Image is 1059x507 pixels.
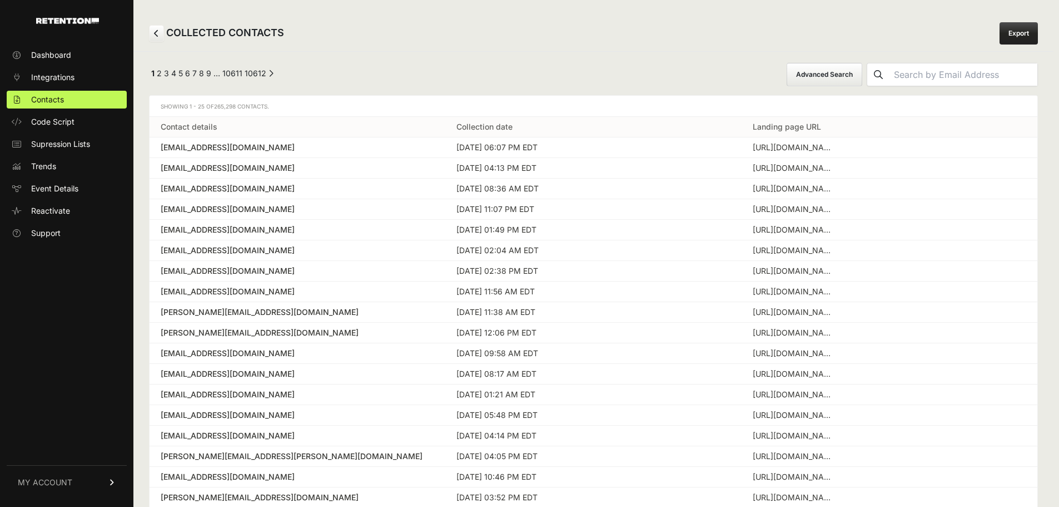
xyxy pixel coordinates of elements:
a: Page 3 [164,68,169,78]
div: https://decotvframes.com/web-pixels@2ddfe27cwacf934f7p7355b34emf9a1fd4c/collections/samsung-the-f... [753,265,836,277]
div: https://decotvframes.com/web-pixels@2ddfe27cwacf934f7p7355b34emf9a1fd4c/products/graphite-alloy-s... [753,224,836,235]
td: [DATE] 11:38 AM EDT [445,302,741,323]
span: Dashboard [31,50,71,61]
div: https://decotvframes.com/web-pixels@295d1af5w25c8f3dapfac4726bm0f666113/collections/samsung-tv-fr... [753,183,836,194]
td: [DATE] 06:07 PM EDT [445,137,741,158]
a: [EMAIL_ADDRESS][DOMAIN_NAME] [161,245,434,256]
td: [DATE] 08:17 AM EDT [445,364,741,385]
div: https://decotvframes.com/web-pixels@295d1af5w25c8f3dapfac4726bm0f666113/en-no/blogs/frames-guide/... [753,163,836,174]
div: https://decotvframes.com/web-pixels@b36d0edew7a8858acp2da920f9m790c9b2d/collections/samsung-tv-fr... [753,389,836,400]
a: Dashboard [7,46,127,64]
a: [PERSON_NAME][EMAIL_ADDRESS][DOMAIN_NAME] [161,307,434,318]
td: [DATE] 01:49 PM EDT [445,220,741,240]
span: 265,298 Contacts. [214,103,269,110]
span: … [213,68,220,78]
a: [EMAIL_ADDRESS][DOMAIN_NAME] [161,183,434,194]
a: Page 6 [185,68,190,78]
td: [DATE] 04:05 PM EDT [445,446,741,467]
a: Page 5 [178,68,183,78]
em: Page 1 [151,68,155,78]
div: https://decotvframes.com/web-pixels@81b825acw1775668cpd07ae6dbm53cdf5ab/collections/samsung-tv-fr... [753,430,836,441]
a: [EMAIL_ADDRESS][DOMAIN_NAME] [161,265,434,277]
h2: COLLECTED CONTACTS [149,25,284,42]
span: Supression Lists [31,139,90,150]
a: Page 9 [206,68,211,78]
div: Pagination [149,68,274,82]
a: [EMAIL_ADDRESS][DOMAIN_NAME] [161,163,434,174]
div: https://decotvframes.com/web-pixels@2ddfe27cwacf934f7p7355b34emf9a1fd4c/collections/samsung-tv-fr... [753,307,836,318]
a: [EMAIL_ADDRESS][DOMAIN_NAME] [161,348,434,359]
a: Contacts [7,91,127,109]
a: Export [1000,22,1038,45]
a: [PERSON_NAME][EMAIL_ADDRESS][DOMAIN_NAME] [161,492,434,503]
div: https://decotvframes.com/web-pixels@2ddfe27cwacf934f7p7355b34emf9a1fd4c/collections/samsung-tv-fr... [753,327,836,338]
a: Page 8 [199,68,204,78]
a: [EMAIL_ADDRESS][DOMAIN_NAME] [161,430,434,441]
a: [EMAIL_ADDRESS][DOMAIN_NAME] [161,224,434,235]
a: Supression Lists [7,135,127,153]
a: Event Details [7,180,127,198]
span: Contacts [31,94,64,105]
a: MY ACCOUNT [7,465,127,499]
div: https://decotvframes.com/web-pixels@4addf6e2wf266dd72p26087972mf74bf9f2/collections/samsung-tv-fr... [753,492,836,503]
span: Support [31,228,61,239]
a: [PERSON_NAME][EMAIL_ADDRESS][PERSON_NAME][DOMAIN_NAME] [161,451,434,462]
a: Support [7,224,127,242]
a: Page 2 [157,68,162,78]
td: [DATE] 12:06 PM EDT [445,323,741,343]
td: [DATE] 08:36 AM EDT [445,179,741,199]
a: [EMAIL_ADDRESS][DOMAIN_NAME] [161,410,434,421]
div: https://decotvframes.com/web-pixels@2ddfe27cwacf934f7p7355b34emf9a1fd4c/collections/samsung-tv-fr... [753,348,836,359]
td: [DATE] 04:14 PM EDT [445,426,741,446]
td: [DATE] 02:38 PM EDT [445,261,741,282]
div: https://decotvframes.com/web-pixels@81b825acw1775668cpd07ae6dbm53cdf5ab/collections/samsung-frame... [753,451,836,462]
td: [DATE] 11:56 AM EDT [445,282,741,302]
td: [DATE] 09:58 AM EDT [445,343,741,364]
div: https://decotvframes.com/web-pixels@4addf6e2wf266dd72p26087972mf74bf9f2/collections/samsung-tv-fr... [753,471,836,483]
div: https://decotvframes.com/web-pixels@2ddfe27cwacf934f7p7355b34emf9a1fd4c/collections/samsung-tv-fr... [753,286,836,297]
a: [EMAIL_ADDRESS][DOMAIN_NAME] [161,368,434,380]
div: https://decotvframes.com/web-pixels@295d1af5w25c8f3dapfac4726bm0f666113/collections/samsung-tv-fr... [753,142,836,153]
a: [EMAIL_ADDRESS][DOMAIN_NAME] [161,286,434,297]
div: https://decotvframes.com/web-pixels@2ddfe27cwacf934f7p7355b34emf9a1fd4c/collections/samsung-tv-fr... [753,368,836,380]
a: Landing page URL [753,122,821,131]
td: [DATE] 01:21 AM EDT [445,385,741,405]
a: [PERSON_NAME][EMAIL_ADDRESS][DOMAIN_NAME] [161,327,434,338]
img: Retention.com [36,18,99,24]
a: Code Script [7,113,127,131]
span: Event Details [31,183,78,194]
a: Page 4 [171,68,176,78]
input: Search by Email Address [889,63,1037,86]
a: [EMAIL_ADDRESS][DOMAIN_NAME] [161,142,434,153]
td: [DATE] 05:48 PM EDT [445,405,741,426]
div: https://decotvframes.com/web-pixels@2ddfe27cwacf934f7p7355b34emf9a1fd4c/collections/samsung-tv-fr... [753,245,836,256]
span: Trends [31,161,56,172]
td: [DATE] 11:07 PM EDT [445,199,741,220]
a: Integrations [7,68,127,86]
a: Page 7 [192,68,197,78]
div: https://decotvframes.com/web-pixels@b36d0edew7a8858acp2da920f9m790c9b2d/collections/samsung-frame... [753,410,836,421]
td: [DATE] 04:13 PM EDT [445,158,741,179]
a: [EMAIL_ADDRESS][DOMAIN_NAME] [161,389,434,400]
a: Contact details [161,122,217,131]
span: Integrations [31,72,74,83]
a: [EMAIL_ADDRESS][DOMAIN_NAME] [161,471,434,483]
a: [EMAIL_ADDRESS][DOMAIN_NAME] [161,204,434,215]
a: Collection date [456,122,513,131]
